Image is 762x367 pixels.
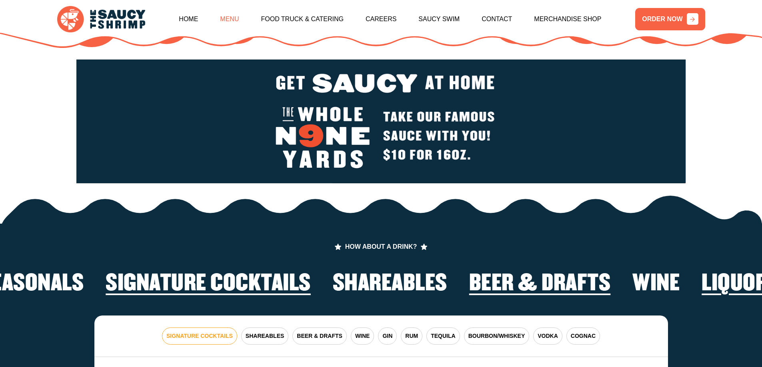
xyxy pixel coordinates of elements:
a: Contact [482,2,512,36]
span: TEQUILA [431,332,455,340]
span: VODKA [538,332,558,340]
li: 2 of 6 [333,271,447,299]
button: SHAREABLES [241,327,288,345]
a: Menu [220,2,239,36]
span: COGNAC [571,332,596,340]
li: 4 of 6 [632,271,680,299]
button: GIN [378,327,397,345]
img: logo [76,60,686,183]
h2: Beer & Drafts [469,271,611,296]
img: logo [57,6,145,33]
li: 1 of 6 [106,271,311,299]
button: COGNAC [566,327,600,345]
a: Merchandise Shop [534,2,601,36]
button: SIGNATURE COCKTAILS [162,327,237,345]
span: GIN [382,332,392,340]
span: SHAREABLES [246,332,284,340]
button: RUM [401,327,422,345]
button: VODKA [533,327,562,345]
button: BEER & DRAFTS [292,327,347,345]
a: Home [179,2,198,36]
span: BEER & DRAFTS [297,332,342,340]
h2: Shareables [333,271,447,296]
span: BOURBON/WHISKEY [468,332,525,340]
button: WINE [351,327,374,345]
a: ORDER NOW [635,8,705,30]
span: RUM [405,332,418,340]
a: Careers [366,2,396,36]
span: SIGNATURE COCKTAILS [166,332,233,340]
h2: Wine [632,271,680,296]
li: 3 of 6 [469,271,611,299]
a: Food Truck & Catering [261,2,344,36]
span: HOW ABOUT A DRINK? [335,244,428,250]
button: BOURBON/WHISKEY [464,327,530,345]
h2: Signature Cocktails [106,271,311,296]
button: TEQUILA [426,327,460,345]
span: WINE [355,332,370,340]
a: Saucy Swim [418,2,460,36]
